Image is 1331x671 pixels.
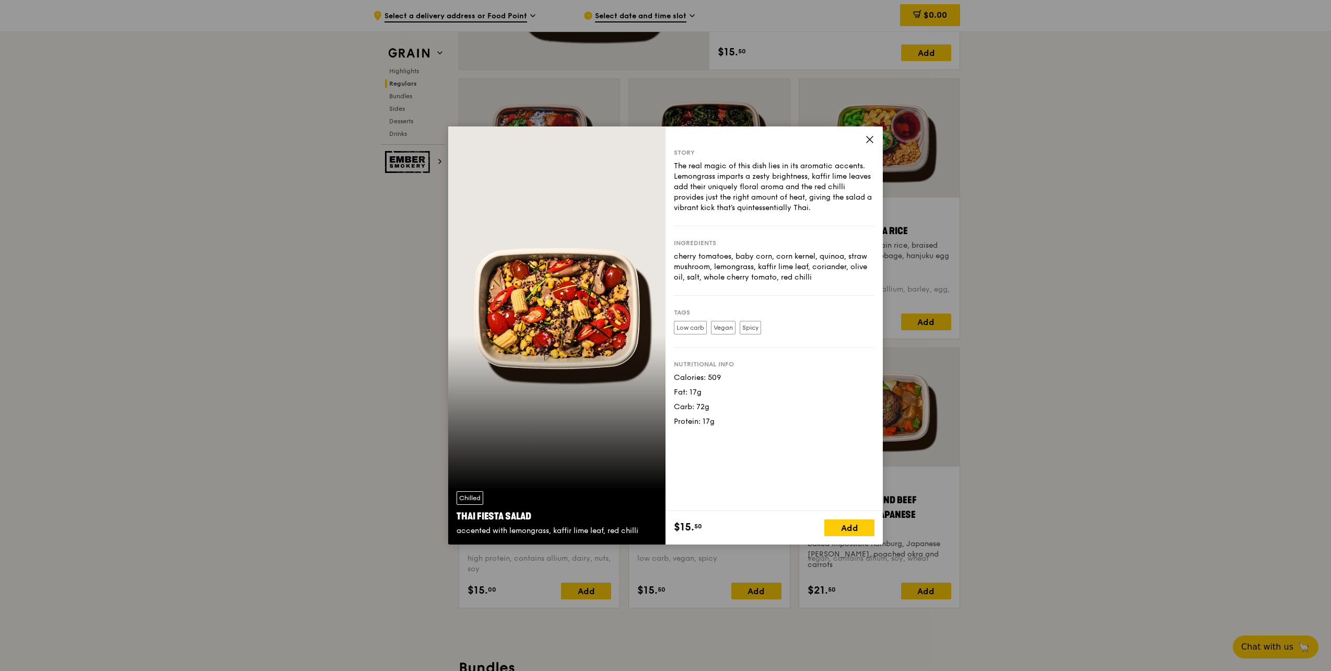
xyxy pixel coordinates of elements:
[824,519,874,536] div: Add
[457,509,657,524] div: Thai Fiesta Salad
[457,491,483,505] div: Chilled
[674,519,694,535] span: $15.
[457,526,657,536] div: accented with lemongrass, kaffir lime leaf, red chilli
[694,522,702,530] span: 50
[674,148,874,157] div: Story
[674,308,874,317] div: Tags
[711,321,735,334] label: Vegan
[674,251,874,283] div: cherry tomatoes, baby corn, corn kernel, quinoa, straw mushroom, lemongrass, kaffir lime leaf, co...
[674,417,874,427] div: Protein: 17g
[674,239,874,247] div: Ingredients
[674,360,874,368] div: Nutritional info
[674,321,707,334] label: Low carb
[674,161,874,213] div: The real magic of this dish lies in its aromatic accents. Lemongrass imparts a zesty brightness, ...
[674,387,874,398] div: Fat: 17g
[740,321,761,334] label: Spicy
[674,373,874,383] div: Calories: 509
[674,402,874,412] div: Carb: 72g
